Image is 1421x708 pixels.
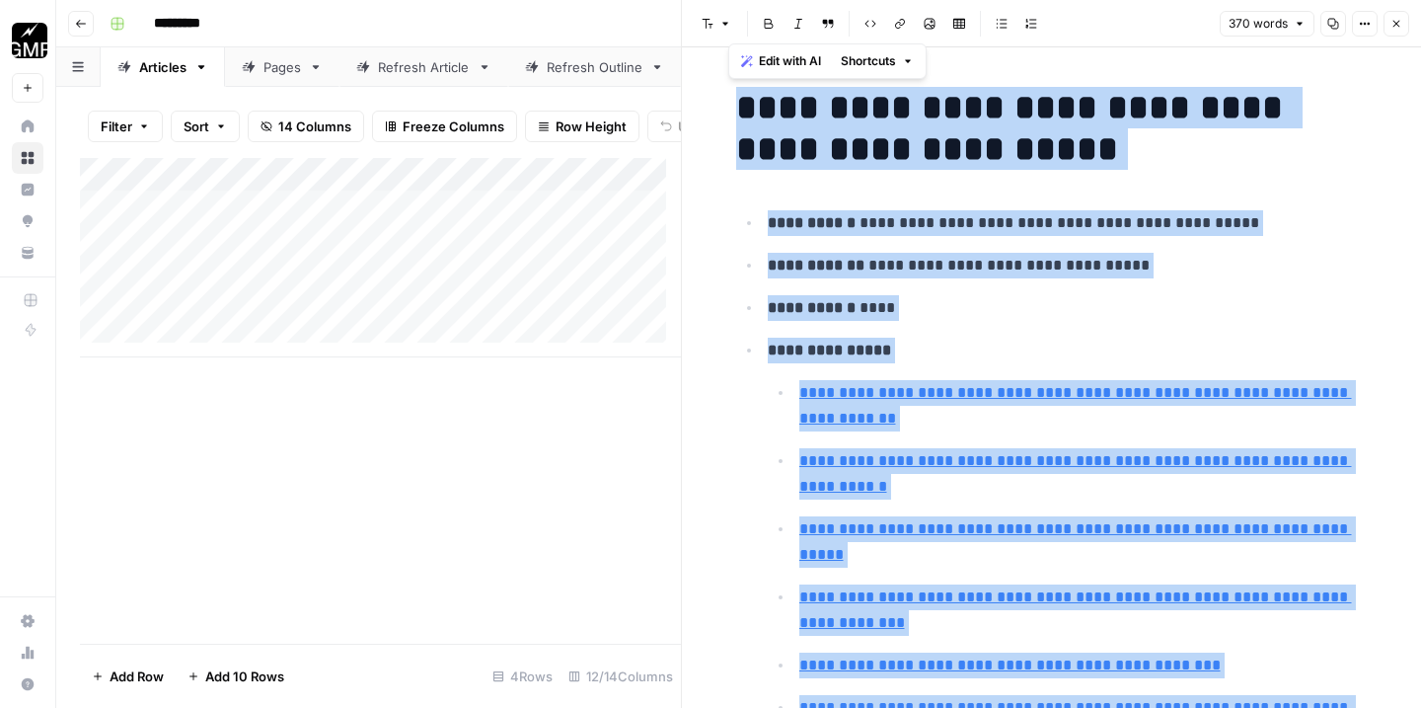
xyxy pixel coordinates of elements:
span: 14 Columns [278,117,351,136]
div: 12/14 Columns [561,661,681,692]
div: Refresh Outline [547,57,642,77]
a: Refresh Outline [508,47,681,87]
div: 4 Rows [485,661,561,692]
button: Shortcuts [833,48,922,74]
button: Freeze Columns [372,111,517,142]
a: Insights [12,174,43,205]
div: Articles [139,57,187,77]
button: 370 words [1220,11,1314,37]
a: Home [12,111,43,142]
span: Add Row [110,667,164,686]
a: Settings [12,605,43,637]
button: 14 Columns [248,111,364,142]
a: Usage [12,637,43,669]
button: Undo [647,111,724,142]
a: Browse [12,142,43,174]
a: Refresh Article [339,47,508,87]
span: Add 10 Rows [205,667,284,686]
button: Edit with AI [733,48,829,74]
button: Add Row [80,661,176,692]
button: Help + Support [12,669,43,700]
button: Row Height [525,111,639,142]
span: Freeze Columns [403,117,504,136]
button: Sort [171,111,240,142]
span: Shortcuts [841,52,896,70]
div: Pages [263,57,301,77]
a: Opportunities [12,205,43,237]
span: Edit with AI [759,52,821,70]
button: Filter [88,111,163,142]
button: Add 10 Rows [176,661,296,692]
span: 370 words [1229,15,1288,33]
span: Sort [184,117,209,136]
span: Filter [101,117,132,136]
a: Articles [101,47,225,87]
a: Pages [225,47,339,87]
button: Workspace: Growth Marketing Pro [12,16,43,65]
span: Row Height [556,117,627,136]
div: Refresh Article [378,57,470,77]
a: Your Data [12,237,43,269]
img: Growth Marketing Pro Logo [12,23,47,58]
